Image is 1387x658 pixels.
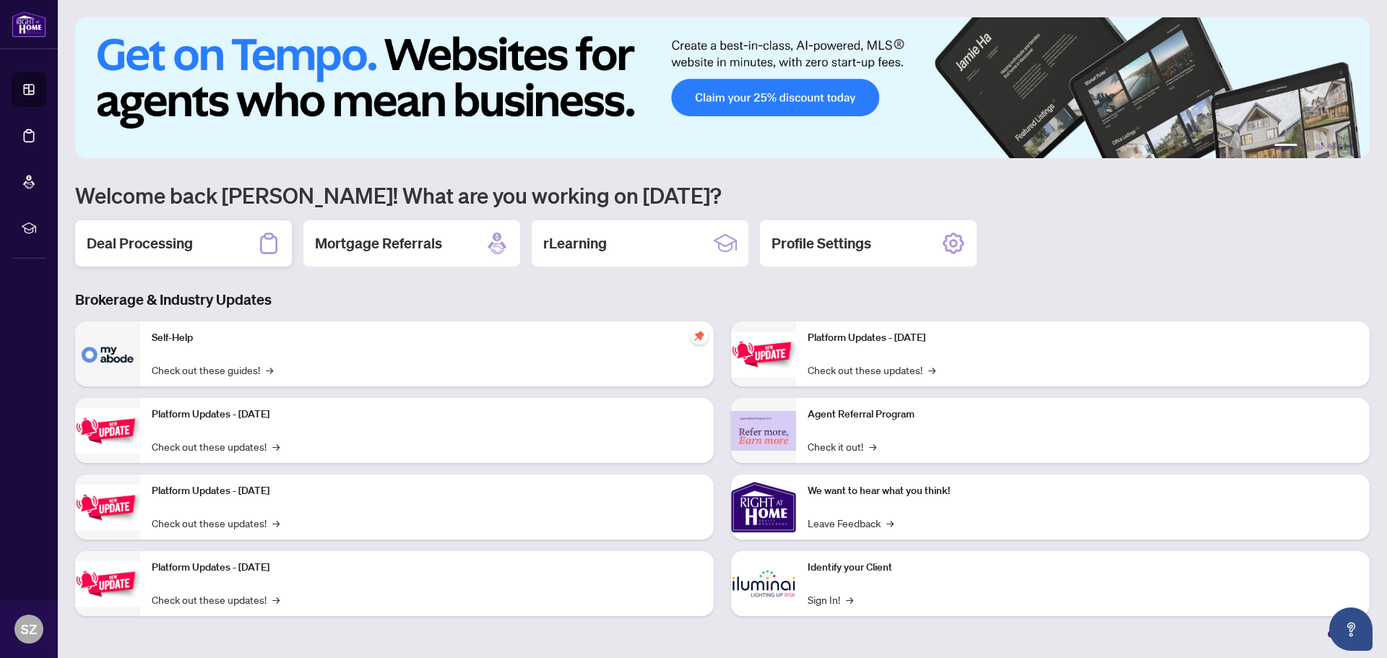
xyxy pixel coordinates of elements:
[75,561,140,607] img: Platform Updates - July 8, 2025
[75,321,140,386] img: Self-Help
[731,411,796,451] img: Agent Referral Program
[1315,144,1321,150] button: 3
[869,438,876,454] span: →
[808,515,894,531] a: Leave Feedback→
[152,592,280,607] a: Check out these updates!→
[75,290,1370,310] h3: Brokerage & Industry Updates
[691,327,708,345] span: pushpin
[75,485,140,530] img: Platform Updates - July 21, 2025
[543,233,607,254] h2: rLearning
[731,551,796,616] img: Identify your Client
[266,362,273,378] span: →
[272,438,280,454] span: →
[731,332,796,377] img: Platform Updates - June 23, 2025
[808,438,876,454] a: Check it out!→
[272,592,280,607] span: →
[75,17,1370,158] img: Slide 0
[1349,144,1355,150] button: 6
[21,619,37,639] span: SZ
[152,330,702,346] p: Self-Help
[808,483,1358,499] p: We want to hear what you think!
[1326,144,1332,150] button: 4
[808,362,936,378] a: Check out these updates!→
[315,233,442,254] h2: Mortgage Referrals
[846,592,853,607] span: →
[87,233,193,254] h2: Deal Processing
[808,330,1358,346] p: Platform Updates - [DATE]
[1303,144,1309,150] button: 2
[772,233,871,254] h2: Profile Settings
[1329,607,1373,651] button: Open asap
[1274,144,1297,150] button: 1
[152,438,280,454] a: Check out these updates!→
[75,181,1370,209] h1: Welcome back [PERSON_NAME]! What are you working on [DATE]?
[928,362,936,378] span: →
[152,407,702,423] p: Platform Updates - [DATE]
[152,362,273,378] a: Check out these guides!→
[152,483,702,499] p: Platform Updates - [DATE]
[75,408,140,454] img: Platform Updates - September 16, 2025
[808,560,1358,576] p: Identify your Client
[886,515,894,531] span: →
[152,560,702,576] p: Platform Updates - [DATE]
[808,407,1358,423] p: Agent Referral Program
[272,515,280,531] span: →
[808,592,853,607] a: Sign In!→
[1338,144,1344,150] button: 5
[152,515,280,531] a: Check out these updates!→
[12,11,46,38] img: logo
[731,475,796,540] img: We want to hear what you think!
